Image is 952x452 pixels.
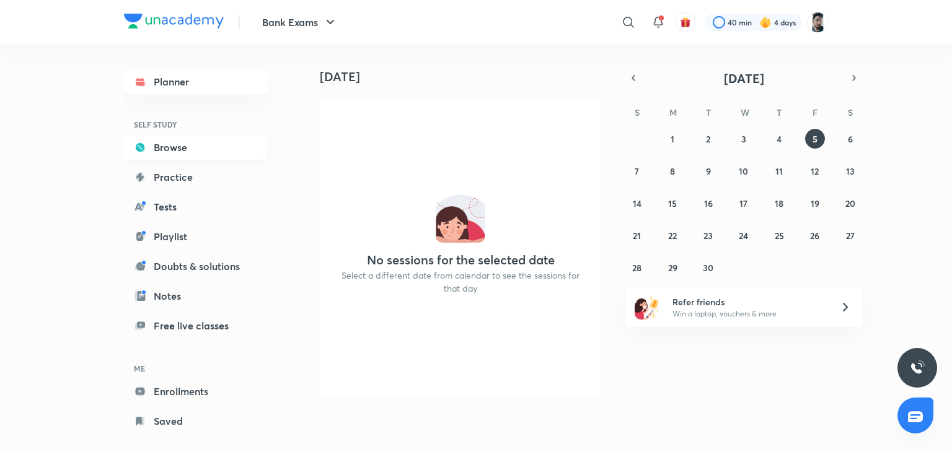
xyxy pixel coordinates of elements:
abbr: September 21, 2025 [633,230,641,241]
button: September 28, 2025 [627,258,647,277]
h4: [DATE] [320,69,611,84]
button: September 10, 2025 [734,161,754,181]
button: September 8, 2025 [663,161,682,181]
abbr: September 28, 2025 [632,262,641,274]
abbr: September 23, 2025 [703,230,713,241]
img: Snehasish Das [807,12,828,33]
button: September 27, 2025 [840,225,860,245]
button: September 7, 2025 [627,161,647,181]
abbr: September 7, 2025 [635,165,639,177]
button: Bank Exams [255,10,345,35]
span: [DATE] [724,70,764,87]
abbr: September 19, 2025 [811,198,819,209]
abbr: September 14, 2025 [633,198,641,209]
abbr: September 16, 2025 [704,198,713,209]
h6: SELF STUDY [124,114,268,135]
button: September 19, 2025 [805,193,825,213]
abbr: September 3, 2025 [741,133,746,145]
abbr: Thursday [777,106,782,118]
button: September 20, 2025 [840,193,860,213]
abbr: September 20, 2025 [845,198,855,209]
abbr: September 6, 2025 [848,133,853,145]
h4: No sessions for the selected date [367,253,555,267]
button: September 3, 2025 [734,129,754,149]
button: September 29, 2025 [663,258,682,277]
button: September 23, 2025 [699,225,718,245]
abbr: September 5, 2025 [813,133,818,145]
abbr: Friday [813,106,818,118]
a: Tests [124,194,268,219]
abbr: Wednesday [741,106,749,118]
abbr: September 12, 2025 [811,165,819,177]
abbr: September 17, 2025 [739,198,747,209]
abbr: September 22, 2025 [668,230,677,241]
a: Notes [124,284,268,308]
abbr: Sunday [635,106,640,118]
a: Playlist [124,224,268,249]
a: Company Logo [124,14,224,32]
button: September 21, 2025 [627,225,647,245]
abbr: September 11, 2025 [775,165,783,177]
abbr: September 9, 2025 [706,165,711,177]
abbr: September 1, 2025 [671,133,674,145]
button: September 1, 2025 [663,129,682,149]
img: Company Logo [124,14,224,28]
button: September 17, 2025 [734,193,754,213]
button: September 16, 2025 [699,193,718,213]
abbr: September 2, 2025 [706,133,710,145]
abbr: Monday [669,106,677,118]
abbr: September 18, 2025 [775,198,783,209]
img: ttu [910,360,925,375]
abbr: September 26, 2025 [810,230,819,241]
button: September 26, 2025 [805,225,825,245]
abbr: September 4, 2025 [777,133,782,145]
button: September 30, 2025 [699,258,718,277]
a: Doubts & solutions [124,254,268,279]
button: September 4, 2025 [769,129,789,149]
button: September 14, 2025 [627,193,647,213]
abbr: September 30, 2025 [703,262,713,274]
button: September 11, 2025 [769,161,789,181]
p: Select a different date from calendar to see the sessions for that day [335,269,586,295]
button: September 25, 2025 [769,225,789,245]
abbr: September 10, 2025 [739,165,748,177]
abbr: September 27, 2025 [846,230,855,241]
button: September 13, 2025 [840,161,860,181]
h6: ME [124,358,268,379]
button: September 2, 2025 [699,129,718,149]
button: September 12, 2025 [805,161,825,181]
abbr: September 8, 2025 [670,165,675,177]
button: September 22, 2025 [663,225,682,245]
h6: Refer friends [672,295,825,308]
abbr: September 15, 2025 [668,198,677,209]
a: Free live classes [124,313,268,338]
button: September 18, 2025 [769,193,789,213]
abbr: September 13, 2025 [846,165,855,177]
abbr: Saturday [848,106,853,118]
button: September 9, 2025 [699,161,718,181]
button: avatar [676,12,695,32]
abbr: September 24, 2025 [739,230,748,241]
a: Planner [124,69,268,94]
a: Enrollments [124,379,268,404]
button: September 5, 2025 [805,129,825,149]
abbr: September 25, 2025 [775,230,784,241]
img: streak [759,16,772,28]
button: September 24, 2025 [734,225,754,245]
a: Saved [124,409,268,433]
p: Win a laptop, vouchers & more [672,308,825,319]
a: Browse [124,135,268,160]
img: avatar [680,17,691,28]
button: September 6, 2025 [840,129,860,149]
img: referral [635,295,659,319]
abbr: September 29, 2025 [668,262,677,274]
img: No events [436,193,485,243]
button: September 15, 2025 [663,193,682,213]
a: Practice [124,165,268,189]
button: [DATE] [642,69,845,87]
abbr: Tuesday [706,106,711,118]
